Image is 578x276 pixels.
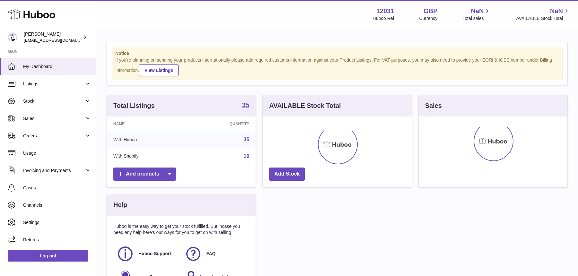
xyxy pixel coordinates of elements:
span: Cases [23,185,91,191]
span: Usage [23,150,91,156]
img: admin@makewellforyou.com [8,32,17,42]
span: Huboo Support [138,251,171,257]
h3: AVAILABLE Stock Total [269,101,341,110]
a: NaN Total sales [462,7,491,22]
td: With Huboo [107,131,187,148]
a: Log out [8,250,88,262]
span: Stock [23,98,84,104]
th: Name [107,116,187,131]
th: Quantity [187,116,256,131]
span: Orders [23,133,84,139]
h3: Total Listings [113,101,155,110]
h3: Help [113,201,127,209]
span: Invoicing and Payments [23,168,84,174]
td: With Shopify [107,148,187,165]
span: NaN [471,7,484,15]
a: 35 [242,102,249,109]
strong: GBP [424,7,437,15]
span: Sales [23,116,84,122]
span: NaN [550,7,563,15]
a: 19 [244,153,250,159]
a: NaN AVAILABLE Stock Total [516,7,570,22]
a: Add Stock [269,168,305,181]
h3: Sales [425,101,442,110]
span: Listings [23,81,84,87]
span: Channels [23,202,91,208]
p: Huboo is the easy way to get your stock fulfilled. But incase you need any help here's our ways f... [113,223,249,236]
span: Total sales [462,15,491,22]
strong: 35 [242,102,249,108]
a: Huboo Support [117,245,178,263]
div: If you're planning on sending your products internationally please add required customs informati... [115,57,559,76]
div: [PERSON_NAME] [24,31,82,43]
a: View Listings [139,64,179,76]
strong: Notice [115,50,559,56]
span: [EMAIL_ADDRESS][DOMAIN_NAME] [24,38,94,43]
span: Settings [23,220,91,226]
a: 35 [244,137,250,142]
span: My Dashboard [23,64,91,70]
strong: 12031 [376,7,394,15]
a: FAQ [185,245,246,263]
span: FAQ [206,251,216,257]
div: Currency [419,15,438,22]
span: Returns [23,237,91,243]
div: Huboo Ref [373,15,394,22]
a: Add products [113,168,176,181]
span: AVAILABLE Stock Total [516,15,570,22]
